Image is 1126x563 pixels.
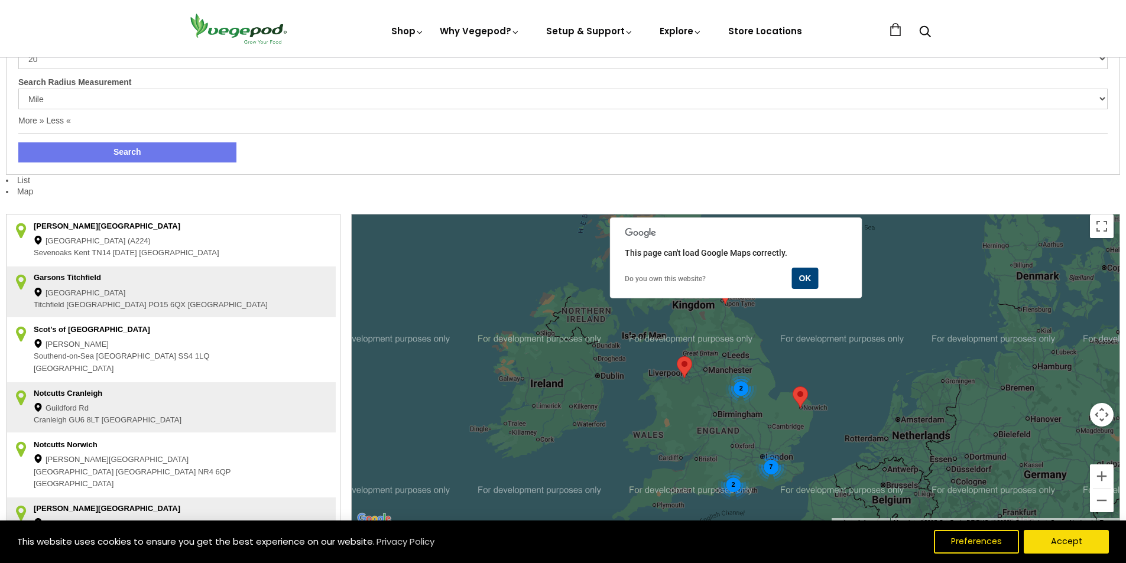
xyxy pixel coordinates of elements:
a: Less « [46,116,70,125]
span: [GEOGRAPHIC_DATA] [34,363,113,375]
span: [GEOGRAPHIC_DATA] [34,467,113,479]
div: 2 [725,373,757,404]
a: Do you own this website? [625,275,706,283]
div: Garsons Titchfield [34,272,273,284]
a: Privacy Policy (opens in a new tab) [375,531,436,552]
button: Map camera controls [1090,403,1114,427]
span: This page can't load Google Maps correctly. [625,248,787,258]
a: Explore [660,25,702,37]
div: [PERSON_NAME] [34,339,273,351]
span: Southend-on-Sea [34,351,94,363]
button: Keyboard shortcuts [835,519,887,527]
div: Guildford Rd [34,403,273,415]
button: OK [791,268,818,289]
button: Zoom in [1090,464,1114,488]
span: Sevenoaks [34,248,72,259]
span: NR4 6QP [198,467,231,479]
span: GU6 8LT [69,415,99,427]
button: Search [18,142,236,162]
span: Map data ©2025 GeoBasis-DE/BKG (©2009), Google, Inst. Geogr. Nacional [894,519,1093,526]
li: Map [6,186,1120,198]
span: [GEOGRAPHIC_DATA] [96,351,176,363]
a: Search [919,27,931,39]
a: Shop [391,25,424,37]
a: Why Vegepod? [440,25,520,37]
a: Store Locations [728,25,802,37]
span: This website uses cookies to ensure you get the best experience on our website. [17,535,375,548]
span: TN14 [DATE] [92,248,137,259]
a: More » [18,116,44,125]
span: [GEOGRAPHIC_DATA] [34,479,113,490]
span: [GEOGRAPHIC_DATA] [116,467,196,479]
div: [PERSON_NAME][GEOGRAPHIC_DATA] [34,503,273,515]
div: Notcutts Norwich [34,440,273,451]
img: Google [355,511,394,526]
img: Vegepod [185,12,291,45]
div: Scot's of [GEOGRAPHIC_DATA] [34,324,273,336]
div: Notcutts Cranleigh [34,388,273,400]
span: Titchfield [34,300,64,311]
a: Setup & Support [546,25,634,37]
div: 7 [755,451,787,482]
button: Accept [1024,530,1109,554]
span: [GEOGRAPHIC_DATA] [188,300,268,311]
a: Open this area in Google Maps (opens a new window) [355,511,394,526]
span: [GEOGRAPHIC_DATA] [66,300,146,311]
div: [PERSON_NAME][GEOGRAPHIC_DATA] [34,221,273,233]
span: SS4 1LQ [179,351,210,363]
span: PO15 6QX [148,300,186,311]
label: Search Radius Measurement [18,77,1108,89]
a: Terms (opens in new tab) [1100,519,1116,526]
button: Toggle fullscreen view [1090,214,1114,238]
span: Kent [74,248,90,259]
button: Preferences [934,530,1019,554]
div: [GEOGRAPHIC_DATA] (A224) [34,236,273,248]
div: Fiskerton Rd [34,518,273,530]
div: [GEOGRAPHIC_DATA] [34,288,273,300]
div: [PERSON_NAME][GEOGRAPHIC_DATA] [34,454,273,466]
span: [GEOGRAPHIC_DATA] [139,248,219,259]
span: Cranleigh [34,415,67,427]
span: [GEOGRAPHIC_DATA] [102,415,181,427]
button: Zoom out [1090,489,1114,512]
div: 2 [718,469,749,500]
